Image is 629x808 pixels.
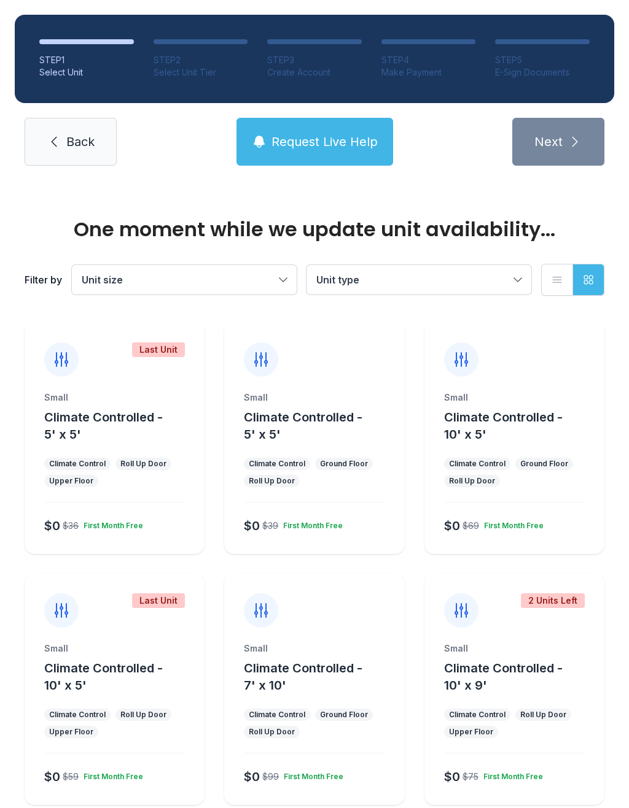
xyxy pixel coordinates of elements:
[244,768,260,785] div: $0
[495,66,590,79] div: E-Sign Documents
[463,520,479,532] div: $69
[444,660,600,694] button: Climate Controlled - 10' x 9'
[381,54,476,66] div: STEP 4
[72,265,297,294] button: Unit size
[79,767,143,782] div: First Month Free
[44,391,185,404] div: Small
[49,710,106,720] div: Climate Control
[249,459,305,469] div: Climate Control
[521,593,585,608] div: 2 Units Left
[307,265,531,294] button: Unit type
[49,727,93,737] div: Upper Floor
[154,66,248,79] div: Select Unit Tier
[444,391,585,404] div: Small
[44,517,60,534] div: $0
[244,410,362,442] span: Climate Controlled - 5' x 5'
[39,66,134,79] div: Select Unit
[44,768,60,785] div: $0
[66,133,95,150] span: Back
[244,409,399,443] button: Climate Controlled - 5' x 5'
[463,771,479,783] div: $75
[39,54,134,66] div: STEP 1
[63,520,79,532] div: $36
[444,409,600,443] button: Climate Controlled - 10' x 5'
[444,661,563,693] span: Climate Controlled - 10' x 9'
[444,768,460,785] div: $0
[262,771,279,783] div: $99
[154,54,248,66] div: STEP 2
[267,54,362,66] div: STEP 3
[279,767,343,782] div: First Month Free
[449,710,506,720] div: Climate Control
[320,459,368,469] div: Ground Floor
[244,391,385,404] div: Small
[267,66,362,79] div: Create Account
[449,459,506,469] div: Climate Control
[495,54,590,66] div: STEP 5
[444,642,585,655] div: Small
[244,661,362,693] span: Climate Controlled - 7' x 10'
[44,409,200,443] button: Climate Controlled - 5' x 5'
[479,767,543,782] div: First Month Free
[316,274,359,286] span: Unit type
[132,593,185,608] div: Last Unit
[63,771,79,783] div: $59
[262,520,278,532] div: $39
[444,410,563,442] span: Climate Controlled - 10' x 5'
[278,516,343,531] div: First Month Free
[244,642,385,655] div: Small
[49,476,93,486] div: Upper Floor
[520,459,568,469] div: Ground Floor
[44,642,185,655] div: Small
[132,342,185,357] div: Last Unit
[44,660,200,694] button: Climate Controlled - 10' x 5'
[44,661,163,693] span: Climate Controlled - 10' x 5'
[244,660,399,694] button: Climate Controlled - 7' x 10'
[120,459,166,469] div: Roll Up Door
[449,476,495,486] div: Roll Up Door
[520,710,566,720] div: Roll Up Door
[25,272,62,287] div: Filter by
[249,710,305,720] div: Climate Control
[534,133,563,150] span: Next
[249,476,295,486] div: Roll Up Door
[320,710,368,720] div: Ground Floor
[120,710,166,720] div: Roll Up Door
[272,133,378,150] span: Request Live Help
[44,410,163,442] span: Climate Controlled - 5' x 5'
[249,727,295,737] div: Roll Up Door
[49,459,106,469] div: Climate Control
[244,517,260,534] div: $0
[381,66,476,79] div: Make Payment
[79,516,143,531] div: First Month Free
[449,727,493,737] div: Upper Floor
[25,220,604,239] div: One moment while we update unit availability...
[82,274,123,286] span: Unit size
[444,517,460,534] div: $0
[479,516,544,531] div: First Month Free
